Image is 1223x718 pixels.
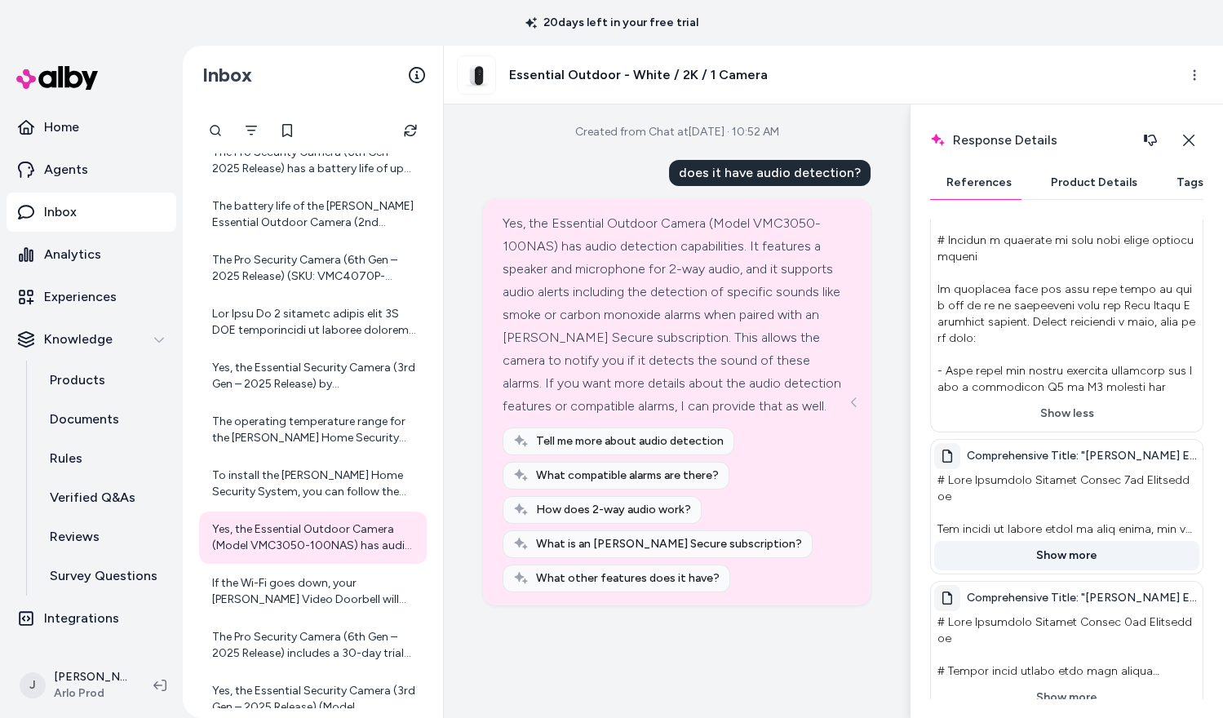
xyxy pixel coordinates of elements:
button: Filter [235,114,268,147]
span: Comprehensive Title: "[PERSON_NAME] Essential Outdoor Camera: A Complete Guide to Alarm Detection... [967,590,1199,606]
a: The battery life of the [PERSON_NAME] Essential Outdoor Camera (2nd Generation) is up to 4 months... [199,188,427,241]
a: The Pro Security Camera (6th Gen – 2025 Release) has a battery life of up to 8 months on a single... [199,135,427,187]
a: Yes, the Essential Security Camera (3rd Gen – 2025 Release) by [PERSON_NAME] supports digital zoo... [199,350,427,402]
a: Products [33,361,176,400]
p: Home [44,117,79,137]
h2: Inbox [202,63,252,87]
span: J [20,672,46,698]
div: Yes, the Essential Outdoor Camera (Model VMC3050-100NAS) has audio detection capabilities. It fea... [503,212,851,418]
span: Tell me more about audio detection [536,433,724,450]
button: Show more [934,541,1199,570]
span: What is an [PERSON_NAME] Secure subscription? [536,536,802,552]
div: The operating temperature range for the [PERSON_NAME] Home Security System is 0° F to 113° F (0° ... [212,414,417,446]
a: If the Wi-Fi goes down, your [PERSON_NAME] Video Doorbell will not be able to connect to the inte... [199,565,427,618]
p: # Lore Ipsumdolo Sitamet Consec 0ad Elitseddoe # Tempor incid utlabo etdo magn aliqua En adm Veni... [934,611,1199,683]
div: Created from Chat at [DATE] · 10:52 AM [575,124,779,140]
a: Inbox [7,193,176,232]
button: J[PERSON_NAME]Arlo Prod [10,659,140,711]
p: Documents [50,410,119,429]
p: [PERSON_NAME] [54,669,127,685]
button: Show more [934,683,1199,712]
a: Documents [33,400,176,439]
h2: Response Details [930,124,1167,157]
button: Tags [1160,166,1220,199]
a: Yes, the Essential Outdoor Camera (Model VMC3050-100NAS) has audio detection capabilities. It fea... [199,512,427,564]
button: References [930,166,1028,199]
div: The Pro Security Camera (6th Gen – 2025 Release) includes a 30-day trial of an [PERSON_NAME] Secu... [212,629,417,662]
a: To install the [PERSON_NAME] Home Security System, you can follow the setup instructions provided... [199,458,427,510]
img: alby Logo [16,66,98,90]
p: Reviews [50,527,100,547]
p: Integrations [44,609,119,628]
img: e2-outdoor-1cam-w.png [458,56,495,94]
p: Analytics [44,245,101,264]
p: Agents [44,160,88,179]
div: If the Wi-Fi goes down, your [PERSON_NAME] Video Doorbell will not be able to connect to the inte... [212,575,417,608]
button: Knowledge [7,320,176,359]
a: The Pro Security Camera (6th Gen – 2025 Release) includes a 30-day trial of an [PERSON_NAME] Secu... [199,619,427,671]
div: does it have audio detection? [669,160,871,186]
span: Arlo Prod [54,685,127,702]
p: 20 days left in your free trial [516,15,708,31]
p: Experiences [44,287,117,307]
button: See more [844,392,864,412]
a: The operating temperature range for the [PERSON_NAME] Home Security System is 0° F to 113° F (0° ... [199,404,427,456]
a: Rules [33,439,176,478]
div: To install the [PERSON_NAME] Home Security System, you can follow the setup instructions provided... [212,468,417,500]
div: The battery life of the [PERSON_NAME] Essential Outdoor Camera (2nd Generation) is up to 4 months... [212,198,417,231]
div: Yes, the Essential Outdoor Camera (Model VMC3050-100NAS) has audio detection capabilities. It fea... [212,521,417,554]
a: Survey Questions [33,556,176,596]
a: Home [7,108,176,147]
div: Lor Ipsu Do 2 sitametc adipis elit 3S DOE temporincidi ut laboree dolorema aliquaenim ad minimven... [212,306,417,339]
p: Rules [50,449,82,468]
span: How does 2-way audio work? [536,502,691,518]
div: Yes, the Essential Security Camera (3rd Gen – 2025 Release) by [PERSON_NAME] supports digital zoo... [212,360,417,392]
a: Reviews [33,517,176,556]
button: Show less [934,399,1199,428]
div: Yes, the Essential Security Camera (3rd Gen – 2025 Release) (Model VMC3080-100NAS) includes a wal... [212,683,417,716]
span: What other features does it have? [536,570,720,587]
p: Survey Questions [50,566,157,586]
a: Lor Ipsu Do 2 sitametc adipis elit 3S DOE temporincidi ut laboree dolorema aliquaenim ad minimven... [199,296,427,348]
p: Verified Q&As [50,488,135,507]
a: The Pro Security Camera (6th Gen – 2025 Release) (SKU: VMC4070P-100NAS) includes the following it... [199,242,427,295]
h3: Essential Outdoor - White / 2K / 1 Camera [509,65,768,85]
div: The Pro Security Camera (6th Gen – 2025 Release) (SKU: VMC4070P-100NAS) includes the following it... [212,252,417,285]
span: Comprehensive Title: "[PERSON_NAME] Essential Outdoor Camera: A Complete Guide to Alarm Detection... [967,448,1199,464]
p: Inbox [44,202,77,222]
span: What compatible alarms are there? [536,468,719,484]
p: Knowledge [44,330,113,349]
a: Agents [7,150,176,189]
a: Integrations [7,599,176,638]
button: Refresh [394,114,427,147]
a: Analytics [7,235,176,274]
div: The Pro Security Camera (6th Gen – 2025 Release) has a battery life of up to 8 months on a single... [212,144,417,177]
p: Products [50,370,105,390]
a: Verified Q&As [33,478,176,517]
a: Experiences [7,277,176,317]
button: Product Details [1035,166,1154,199]
p: # Lore Ipsumdolo Sitamet Consec 7ad Elitseddoe Tem incidi ut labore etdol ma aliq enima, min veni... [934,469,1199,541]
